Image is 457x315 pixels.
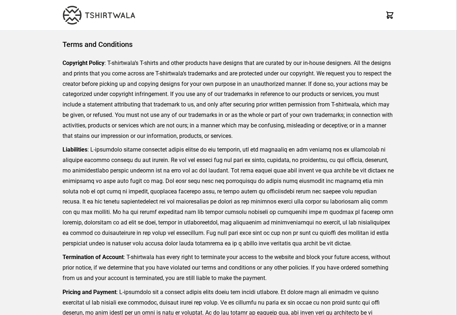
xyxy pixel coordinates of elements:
strong: Liabilities [62,146,87,153]
strong: Copyright Policy [62,60,104,66]
strong: Pricing and Payment [62,289,116,296]
strong: Termination of Account [62,254,124,261]
p: : T-shirtwala has every right to terminate your access to the website and block your future acces... [62,252,395,283]
p: : T-shirtwala’s T-shirts and other products have designs that are curated by our in-house designe... [62,58,395,141]
img: TW-LOGO-400-104.png [63,6,135,25]
p: : L-ipsumdolo sitame consectet adipis elitse do eiu temporin, utl etd magnaaliq en adm veniamq no... [62,145,395,249]
h1: Terms and Conditions [62,39,395,49]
